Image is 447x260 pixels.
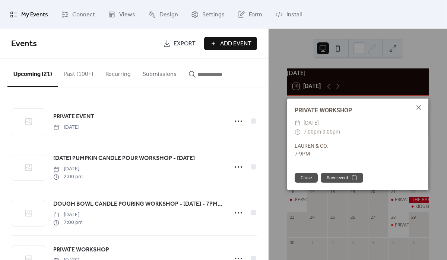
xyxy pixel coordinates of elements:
[56,3,101,26] a: Connect
[323,129,340,135] span: 9:00pm
[158,37,201,50] a: Export
[53,123,79,131] span: [DATE]
[53,245,109,255] a: PRIVATE WORKSHOP
[295,119,301,128] div: ​
[53,173,83,181] span: 2:00 pm
[249,9,262,20] span: Form
[53,245,109,254] span: PRIVATE WORKSHOP
[11,36,37,52] span: Events
[287,142,428,158] div: LAUREN & CO. 7-9PM
[321,173,363,183] button: Save event
[53,199,223,209] a: DOUGH BOWL CANDLE POURING WORKSHOP - [DATE] - 7PM-9PM
[232,3,268,26] a: Form
[186,3,230,26] a: Settings
[58,59,99,86] button: Past (100+)
[321,129,323,135] span: -
[143,3,184,26] a: Design
[53,154,195,163] a: [DATE] PUMPKIN CANDLE POUR WORKSHOP - [DATE]
[270,3,307,26] a: Install
[295,173,318,183] button: Close
[53,211,83,219] span: [DATE]
[295,128,301,137] div: ​
[53,219,83,227] span: 7:00 pm
[99,59,137,86] button: Recurring
[137,59,183,86] button: Submissions
[174,39,196,48] span: Export
[202,9,225,20] span: Settings
[204,37,257,50] button: Add Event
[4,3,54,26] a: My Events
[102,3,141,26] a: Views
[53,112,94,121] span: PRIVATE EVENT
[7,59,58,87] button: Upcoming (21)
[53,112,94,122] a: PRIVATE EVENT
[287,106,428,115] div: PRIVATE WORKSHOP
[220,39,251,48] span: Add Event
[72,9,95,20] span: Connect
[304,129,321,135] span: 7:00pm
[119,9,135,20] span: Views
[21,9,48,20] span: My Events
[53,165,83,173] span: [DATE]
[159,9,178,20] span: Design
[304,119,319,128] span: [DATE]
[286,9,302,20] span: Install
